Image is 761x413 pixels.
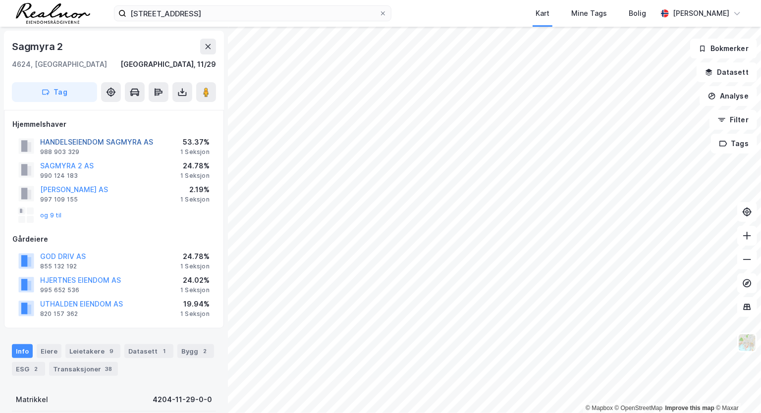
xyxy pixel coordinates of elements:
[37,344,61,358] div: Eiere
[180,310,210,318] div: 1 Seksjon
[16,3,90,24] img: realnor-logo.934646d98de889bb5806.png
[586,405,613,412] a: Mapbox
[31,364,41,374] div: 2
[12,344,33,358] div: Info
[673,7,729,19] div: [PERSON_NAME]
[536,7,549,19] div: Kart
[16,394,48,406] div: Matrikkel
[200,346,210,356] div: 2
[40,196,78,204] div: 997 109 155
[160,346,169,356] div: 1
[180,298,210,310] div: 19.94%
[12,233,216,245] div: Gårdeiere
[40,262,77,270] div: 855 132 192
[180,196,210,204] div: 1 Seksjon
[12,82,97,102] button: Tag
[177,344,214,358] div: Bygg
[12,362,45,376] div: ESG
[711,134,757,154] button: Tags
[126,6,379,21] input: Søk på adresse, matrikkel, gårdeiere, leietakere eller personer
[12,58,107,70] div: 4624, [GEOGRAPHIC_DATA]
[180,172,210,180] div: 1 Seksjon
[711,365,761,413] div: Kontrollprogram for chat
[180,184,210,196] div: 2.19%
[180,286,210,294] div: 1 Seksjon
[107,346,116,356] div: 9
[180,160,210,172] div: 24.78%
[103,364,114,374] div: 38
[12,39,65,54] div: Sagmyra 2
[12,118,216,130] div: Hjemmelshaver
[615,405,663,412] a: OpenStreetMap
[40,172,78,180] div: 990 124 183
[629,7,646,19] div: Bolig
[49,362,118,376] div: Transaksjoner
[709,110,757,130] button: Filter
[738,333,757,352] img: Z
[571,7,607,19] div: Mine Tags
[40,310,78,318] div: 820 157 362
[120,58,216,70] div: [GEOGRAPHIC_DATA], 11/29
[697,62,757,82] button: Datasett
[180,262,210,270] div: 1 Seksjon
[153,394,212,406] div: 4204-11-29-0-0
[40,148,79,156] div: 988 903 329
[40,286,79,294] div: 995 652 536
[180,251,210,262] div: 24.78%
[690,39,757,58] button: Bokmerker
[711,365,761,413] iframe: Chat Widget
[700,86,757,106] button: Analyse
[65,344,120,358] div: Leietakere
[124,344,173,358] div: Datasett
[180,274,210,286] div: 24.02%
[180,136,210,148] div: 53.37%
[665,405,714,412] a: Improve this map
[180,148,210,156] div: 1 Seksjon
